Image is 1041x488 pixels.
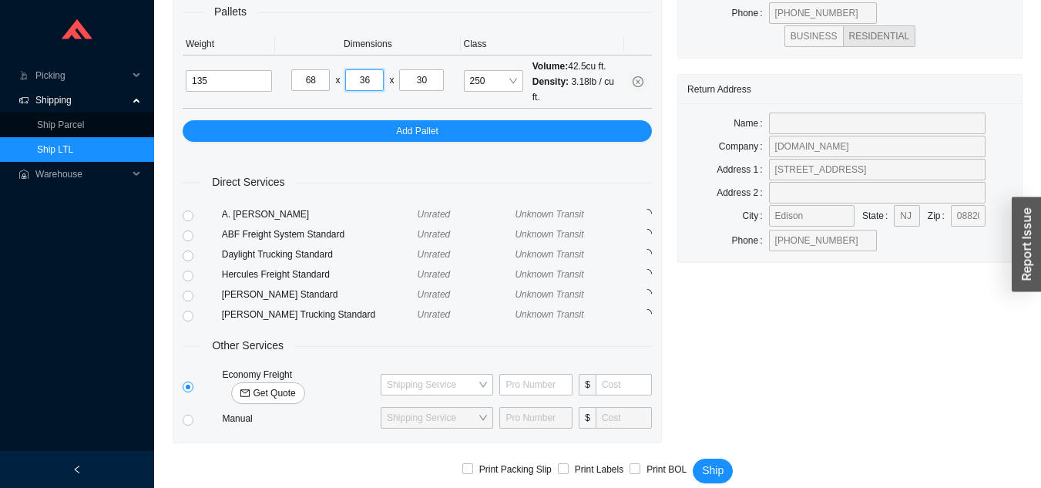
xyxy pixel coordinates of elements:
[640,462,693,477] span: Print BOL
[222,287,418,302] div: [PERSON_NAME] Standard
[222,267,418,282] div: Hercules Freight Standard
[643,229,652,238] span: loading
[219,367,378,404] div: Economy Freight
[203,3,257,21] span: Pallets
[499,407,573,429] input: Pro Number
[418,249,451,260] span: Unrated
[201,173,295,191] span: Direct Services
[389,72,394,88] div: x
[222,227,418,242] div: ABF Freight System Standard
[928,205,951,227] label: Zip
[579,407,596,429] span: $
[569,462,630,477] span: Print Labels
[643,289,652,298] span: loading
[35,88,128,113] span: Shipping
[201,337,294,355] span: Other Services
[743,205,769,227] label: City
[35,162,128,187] span: Warehouse
[687,75,1012,103] div: Return Address
[734,113,768,134] label: Name
[418,269,451,280] span: Unrated
[515,289,583,300] span: Unknown Transit
[37,144,73,155] a: Ship LTL
[702,462,724,480] span: Ship
[222,207,418,222] div: A. [PERSON_NAME]
[240,389,250,399] span: mail
[499,374,573,395] input: Pro Number
[399,69,444,91] input: H
[791,31,838,42] span: BUSINESS
[222,307,418,322] div: [PERSON_NAME] Trucking Standard
[515,229,583,240] span: Unknown Transit
[532,76,569,87] span: Density:
[222,247,418,262] div: Daylight Trucking Standard
[693,459,733,483] button: Ship
[37,119,84,130] a: Ship Parcel
[515,269,583,280] span: Unknown Transit
[532,61,568,72] span: Volume:
[183,120,652,142] button: Add Pallet
[719,136,769,157] label: Company
[515,209,583,220] span: Unknown Transit
[470,71,517,91] span: 250
[643,309,652,318] span: loading
[515,309,583,320] span: Unknown Transit
[732,230,769,251] label: Phone
[596,374,652,395] input: Cost
[461,33,625,56] th: Class
[396,123,438,139] span: Add Pallet
[532,74,621,105] div: 3.18 lb / cu ft.
[418,209,451,220] span: Unrated
[643,269,652,278] span: loading
[335,72,340,88] div: x
[862,205,894,227] label: State
[345,69,384,91] input: W
[849,31,910,42] span: RESIDENTIAL
[418,229,451,240] span: Unrated
[35,63,128,88] span: Picking
[275,33,460,56] th: Dimensions
[627,71,649,93] button: close-circle
[183,33,275,56] th: Weight
[418,309,451,320] span: Unrated
[291,69,330,91] input: L
[643,249,652,258] span: loading
[219,411,378,426] div: Manual
[72,465,82,474] span: left
[596,407,652,429] input: Cost
[418,289,451,300] span: Unrated
[732,2,769,24] label: Phone
[253,385,295,401] span: Get Quote
[579,374,596,395] span: $
[515,249,583,260] span: Unknown Transit
[717,182,768,204] label: Address 2
[473,462,558,477] span: Print Packing Slip
[643,209,652,218] span: loading
[532,59,621,74] div: 42.5 cu ft.
[717,159,768,180] label: Address 1
[231,382,304,404] button: mailGet Quote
